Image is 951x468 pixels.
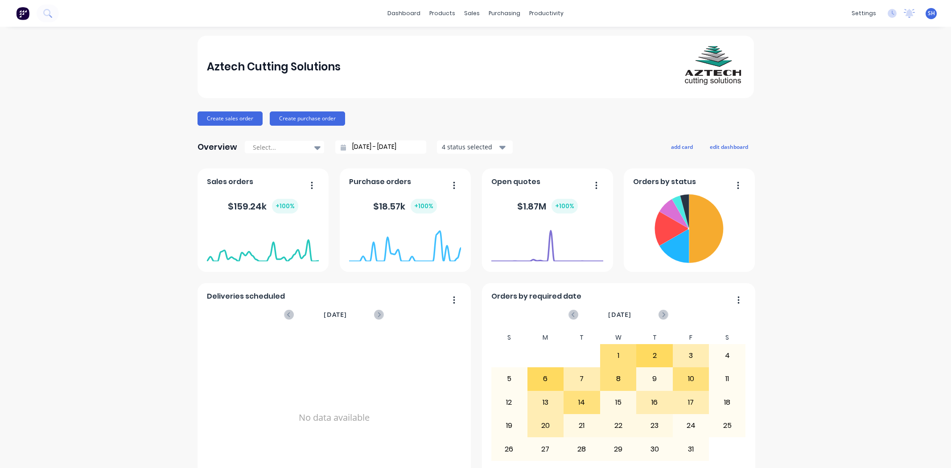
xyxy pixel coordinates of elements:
span: SH [928,9,935,17]
button: edit dashboard [704,141,754,152]
div: 14 [564,391,600,414]
div: 25 [709,415,745,437]
div: $ 1.87M [517,199,578,213]
span: Open quotes [491,177,540,187]
span: Orders by status [633,177,696,187]
div: M [527,331,564,344]
div: 15 [601,391,636,414]
button: Create sales order [198,111,263,126]
div: 4 [709,345,745,367]
div: Overview [198,138,237,156]
span: [DATE] [608,310,631,320]
button: Create purchase order [270,111,345,126]
div: 1 [601,345,636,367]
div: 3 [673,345,709,367]
span: Sales orders [207,177,253,187]
div: 22 [601,415,636,437]
img: Factory [16,7,29,20]
span: [DATE] [324,310,347,320]
div: 18 [709,391,745,414]
div: 16 [637,391,672,414]
div: T [564,331,600,344]
div: 17 [673,391,709,414]
div: 30 [637,438,672,460]
div: settings [847,7,881,20]
span: Orders by required date [491,291,581,302]
div: 13 [528,391,564,414]
div: 7 [564,368,600,390]
button: 4 status selected [437,140,513,154]
div: 4 status selected [442,142,498,152]
div: purchasing [484,7,525,20]
span: Purchase orders [349,177,411,187]
div: 10 [673,368,709,390]
div: + 100 % [411,199,437,213]
div: 27 [528,438,564,460]
div: 26 [491,438,527,460]
div: 19 [491,415,527,437]
div: 21 [564,415,600,437]
div: 31 [673,438,709,460]
div: products [425,7,460,20]
div: Aztech Cutting Solutions [207,58,341,76]
div: productivity [525,7,568,20]
div: F [673,331,709,344]
div: 6 [528,368,564,390]
div: $ 18.57k [373,199,437,213]
div: 9 [637,368,672,390]
div: 29 [601,438,636,460]
div: 28 [564,438,600,460]
div: 20 [528,415,564,437]
div: 8 [601,368,636,390]
a: dashboard [383,7,425,20]
img: Aztech Cutting Solutions [682,36,744,98]
button: add card [665,141,699,152]
div: + 100 % [272,199,298,213]
div: $ 159.24k [228,199,298,213]
div: T [636,331,673,344]
div: S [709,331,745,344]
div: sales [460,7,484,20]
div: 24 [673,415,709,437]
div: 5 [491,368,527,390]
div: W [600,331,637,344]
div: + 100 % [552,199,578,213]
div: 11 [709,368,745,390]
div: 12 [491,391,527,414]
div: 2 [637,345,672,367]
div: S [491,331,527,344]
div: 23 [637,415,672,437]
